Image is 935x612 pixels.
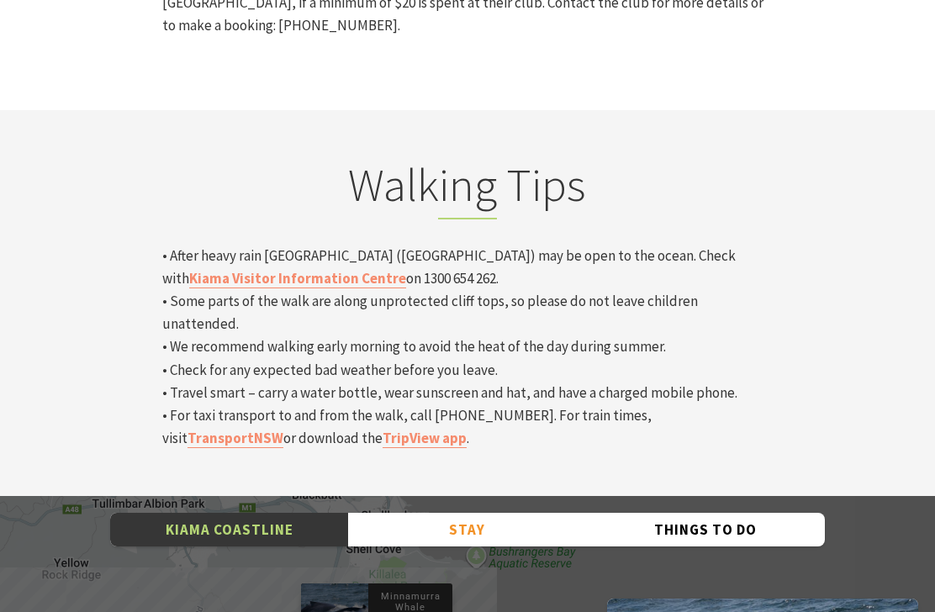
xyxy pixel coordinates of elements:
[162,245,772,451] p: • After heavy rain [GEOGRAPHIC_DATA] ([GEOGRAPHIC_DATA]) may be open to the ocean. Check with on ...
[587,513,825,547] button: Things To Do
[189,269,406,288] a: Kiama Visitor Information Centre
[110,513,348,547] button: Kiama Coastline
[188,429,283,448] a: TransportNSW
[383,429,467,448] a: TripView app
[348,513,586,547] button: Stay
[162,156,772,219] h2: Walking Tips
